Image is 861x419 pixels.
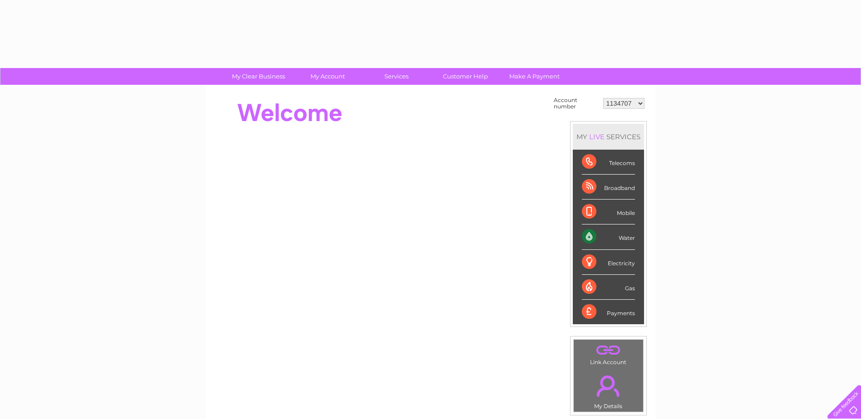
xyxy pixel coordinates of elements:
td: Account number [551,95,601,112]
div: MY SERVICES [573,124,644,150]
a: My Account [290,68,365,85]
a: . [576,370,641,402]
div: Payments [582,300,635,324]
div: Water [582,224,635,249]
div: Broadband [582,175,635,200]
a: Customer Help [428,68,503,85]
a: My Clear Business [221,68,296,85]
div: LIVE [587,132,606,141]
div: Telecoms [582,150,635,175]
div: Mobile [582,200,635,224]
div: Gas [582,275,635,300]
td: Link Account [573,339,644,368]
a: Make A Payment [497,68,572,85]
td: My Details [573,368,644,412]
div: Electricity [582,250,635,275]
a: . [576,342,641,358]
a: Services [359,68,434,85]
